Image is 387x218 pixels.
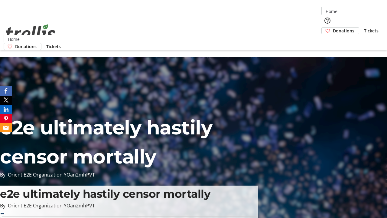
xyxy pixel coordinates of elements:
span: Donations [333,28,354,34]
button: Help [321,15,333,27]
span: Tickets [46,43,61,50]
a: Tickets [41,43,66,50]
a: Donations [4,43,41,50]
span: Tickets [364,28,379,34]
a: Donations [321,27,359,34]
img: Orient E2E Organization YOan2mhPVT's Logo [4,18,57,48]
button: Cart [321,34,333,46]
span: Donations [15,43,37,50]
a: Home [4,36,23,42]
a: Tickets [359,28,383,34]
span: Home [326,8,337,15]
span: Home [8,36,20,42]
a: Home [322,8,341,15]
